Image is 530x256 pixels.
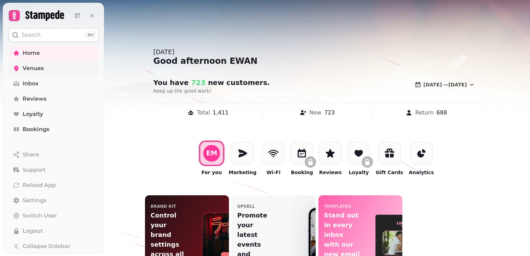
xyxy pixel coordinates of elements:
[202,169,222,176] p: For you
[189,78,206,87] span: 723
[23,227,43,235] span: Logout
[153,78,287,87] h2: You have new customer s .
[9,239,99,253] button: Collapse Sidebar
[23,242,70,250] span: Collapse Sidebar
[23,64,44,72] span: Venues
[9,46,99,60] a: Home
[206,150,217,156] div: E M
[9,77,99,91] a: Inbox
[266,169,280,176] p: Wi-Fi
[9,178,99,192] button: Reload App
[153,87,331,94] p: Keep up the good work!
[23,110,43,118] span: Loyalty
[9,122,99,136] a: Bookings
[23,79,39,88] span: Inbox
[85,31,96,39] div: ⌘K
[324,204,351,209] p: templates
[349,169,369,176] p: Loyalty
[153,47,481,57] div: [DATE]
[23,181,56,189] span: Reload App
[9,61,99,75] a: Venues
[9,163,99,177] button: Support
[9,28,99,42] button: Search⌘K
[23,212,57,220] span: Switch User
[291,169,313,176] p: Booking
[9,92,99,106] a: Reviews
[9,194,99,207] a: Settings
[23,125,49,134] span: Bookings
[151,204,176,209] p: Brand Kit
[23,95,46,103] span: Reviews
[229,169,256,176] p: Marketing
[9,209,99,223] button: Switch User
[23,151,39,159] span: Share
[153,56,481,67] div: Good afternoon EWAN
[237,204,255,209] p: upsell
[22,31,41,39] p: Search
[409,169,434,176] p: Analytics
[376,169,403,176] p: Gift Cards
[9,148,99,162] button: Share
[424,82,467,87] span: [DATE] — [DATE]
[9,224,99,238] button: Logout
[319,169,342,176] p: Reviews
[9,107,99,121] a: Loyalty
[409,78,481,92] button: [DATE] —[DATE]
[23,49,40,57] span: Home
[23,196,46,205] span: Settings
[23,166,46,174] span: Support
